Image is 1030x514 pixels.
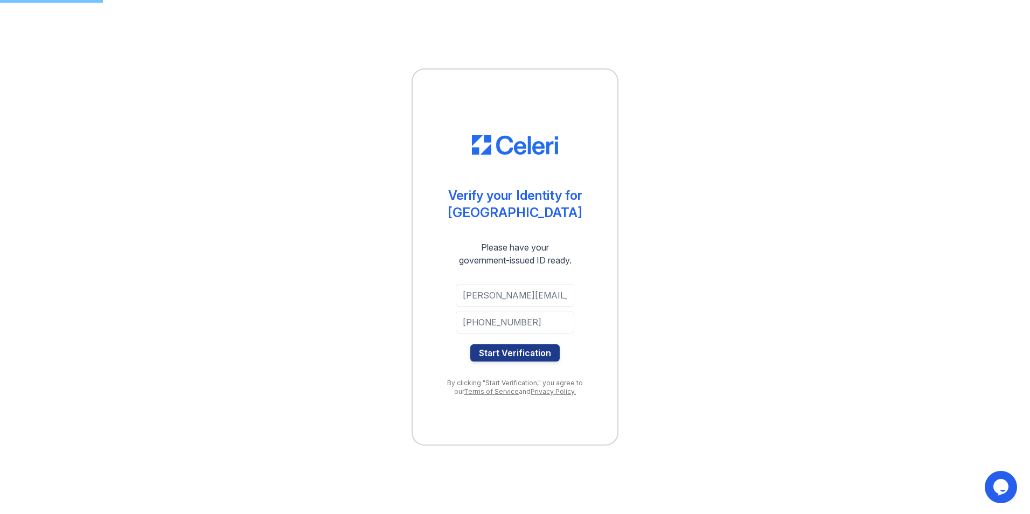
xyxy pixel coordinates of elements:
[448,187,582,221] div: Verify your Identity for [GEOGRAPHIC_DATA]
[434,379,596,396] div: By clicking "Start Verification," you agree to our and
[440,241,591,267] div: Please have your government-issued ID ready.
[464,387,519,395] a: Terms of Service
[470,344,560,362] button: Start Verification
[456,284,574,307] input: Email
[472,135,558,155] img: CE_Logo_Blue-a8612792a0a2168367f1c8372b55b34899dd931a85d93a1a3d3e32e68fde9ad4.png
[456,311,574,334] input: Phone
[985,471,1019,503] iframe: chat widget
[531,387,576,395] a: Privacy Policy.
